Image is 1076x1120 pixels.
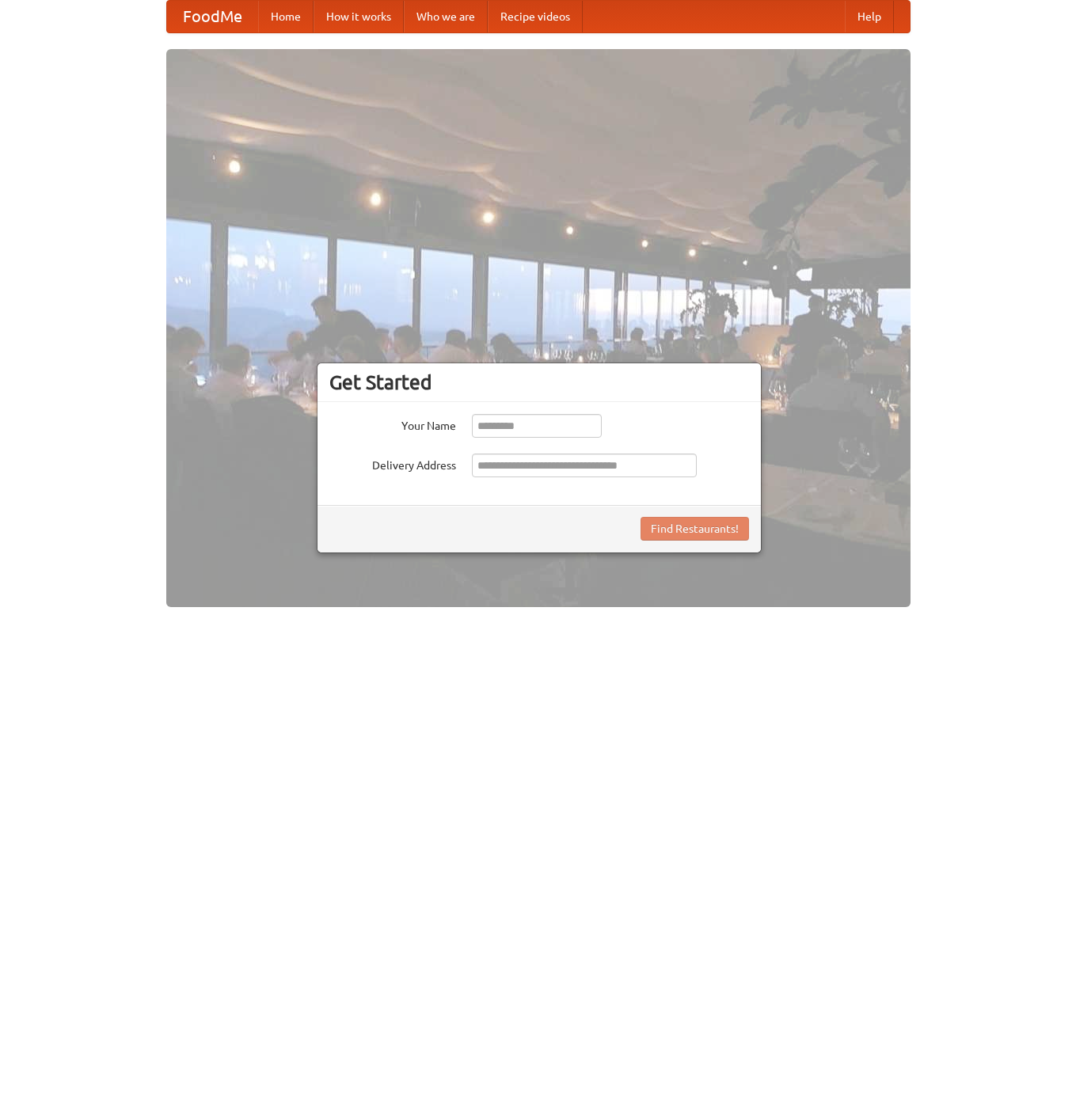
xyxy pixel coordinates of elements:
[404,1,488,32] a: Who we are
[329,414,456,434] label: Your Name
[329,454,456,473] label: Delivery Address
[314,1,404,32] a: How it works
[258,1,314,32] a: Home
[488,1,583,32] a: Recipe videos
[845,1,894,32] a: Help
[329,370,749,394] h3: Get Started
[641,517,749,541] button: Find Restaurants!
[167,1,258,32] a: FoodMe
